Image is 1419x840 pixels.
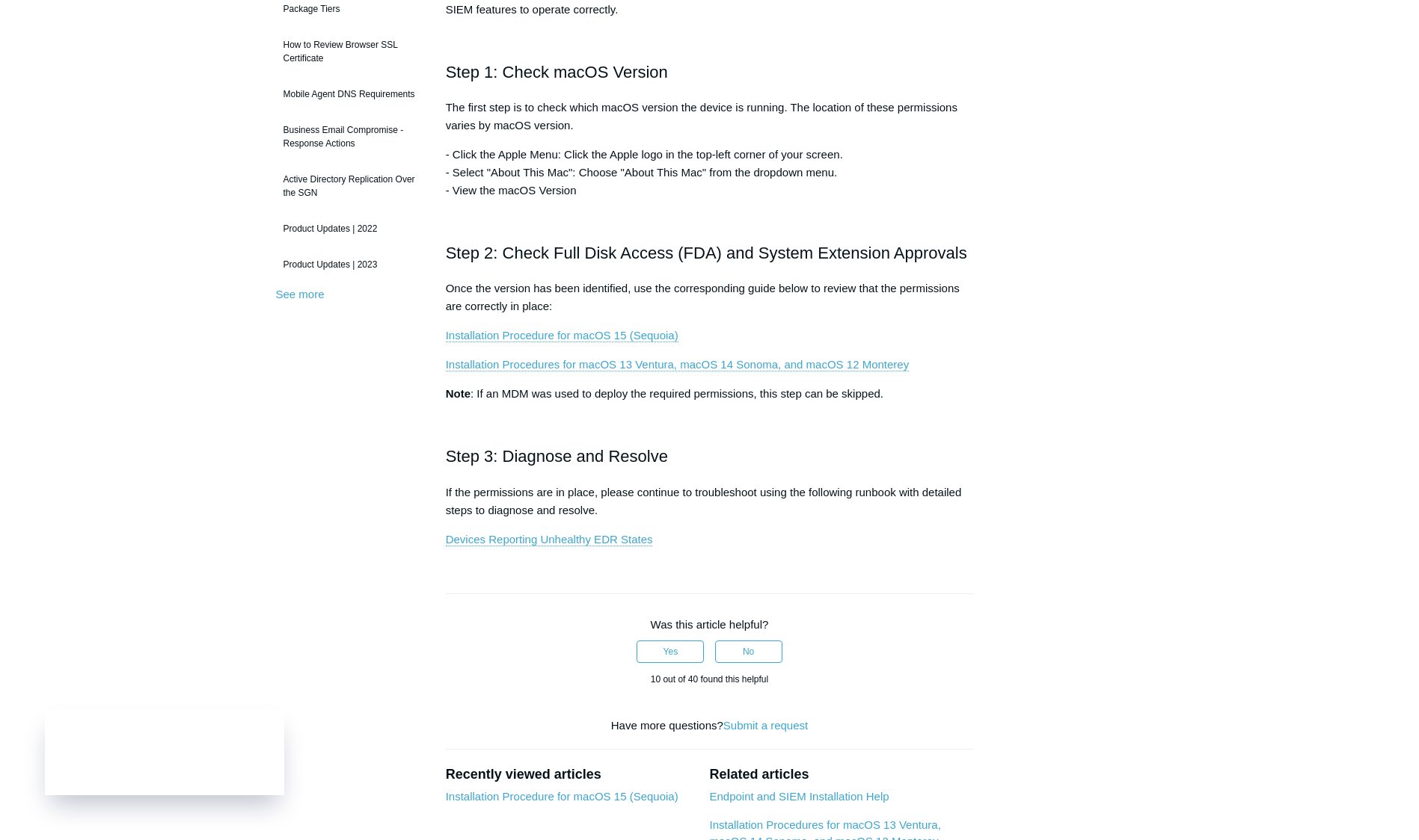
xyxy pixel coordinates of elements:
[276,165,423,207] a: Active Directory Replication Over the SGN
[446,99,974,135] p: The first step is to check which macOS version the device is running. The location of these permi...
[651,618,769,631] span: Was this article helpful?
[276,116,423,158] a: Business Email Compromise - Response Actions
[446,146,974,200] p: - Click the Apple Menu: Click the Apple logo in the top-left corner of your screen. - Select "Abo...
[446,484,974,519] p: If the permissions are in place, please continue to troubleshoot using the following runbook with...
[715,640,782,663] button: This article was not helpful
[446,387,471,400] strong: Note
[276,250,423,279] a: Product Updates | 2023
[446,443,974,469] h2: Step 3: Diagnose and Resolve
[446,385,974,403] p: : If an MDM was used to deploy the required permissions, this step can be skipped.
[723,719,808,732] a: Submit a request
[446,329,678,342] a: Installation Procedure for macOS 15 (Sequoia)
[276,214,423,243] a: Product Updates | 2022
[446,717,974,735] div: Have more questions?
[709,765,973,785] h2: Related articles
[45,709,284,795] iframe: Todyl Status
[651,674,768,685] span: 10 out of 40 found this helpful
[446,765,695,785] h2: Recently viewed articles
[637,640,704,663] button: This article was helpful
[446,240,974,266] h2: Step 2: Check Full Disk Access (FDA) and System Extension Approvals
[709,790,889,803] a: Endpoint and SIEM Installation Help
[446,280,974,315] p: Once the version has been identified, use the corresponding guide below to review that the permis...
[446,358,909,371] a: Installation Procedures for macOS 13 Ventura, macOS 14 Sonoma, and macOS 12 Monterey
[276,80,423,108] a: Mobile Agent DNS Requirements
[276,31,423,72] a: How to Review Browser SSL Certificate
[276,288,325,300] a: See more
[446,533,653,546] a: Devices Reporting Unhealthy EDR States
[446,790,678,803] a: Installation Procedure for macOS 15 (Sequoia)
[446,59,974,85] h2: Step 1: Check macOS Version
